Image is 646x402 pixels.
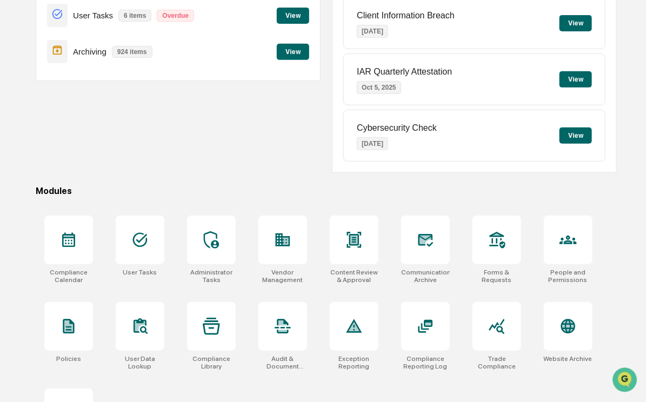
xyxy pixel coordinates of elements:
div: Trade Compliance [472,355,521,370]
div: Vendor Management [258,269,307,284]
div: 🗄️ [78,137,87,145]
div: Policies [56,355,81,363]
button: Start new chat [184,85,197,98]
div: Administrator Tasks [187,269,236,284]
a: 🗄️Attestations [74,131,138,151]
a: 🖐️Preclearance [6,131,74,151]
iframe: Open customer support [611,366,641,396]
div: Audit & Document Logs [258,355,307,370]
button: View [560,15,592,31]
a: View [277,46,309,56]
a: View [277,10,309,20]
div: Compliance Reporting Log [401,355,450,370]
p: User Tasks [73,11,113,20]
button: View [560,128,592,144]
div: 🔎 [11,157,19,166]
a: Powered byPylon [76,182,131,191]
p: [DATE] [357,137,388,150]
span: Pylon [108,183,131,191]
div: Communications Archive [401,269,450,284]
div: Start new chat [37,82,177,93]
span: Preclearance [22,136,70,146]
img: 1746055101610-c473b297-6a78-478c-a979-82029cc54cd1 [11,82,30,102]
p: Cybersecurity Check [357,123,437,133]
div: We're available if you need us! [37,93,137,102]
div: User Tasks [123,269,157,276]
p: 924 items [112,46,152,58]
div: Website Archive [544,355,592,363]
p: Archiving [73,47,106,56]
button: View [277,8,309,24]
button: View [277,44,309,60]
div: 🖐️ [11,137,19,145]
div: Compliance Library [187,355,236,370]
div: Modules [36,186,617,196]
div: Compliance Calendar [44,269,93,284]
div: Content Review & Approval [330,269,378,284]
p: How can we help? [11,22,197,39]
span: Data Lookup [22,156,68,167]
p: Client Information Breach [357,11,455,21]
div: Forms & Requests [472,269,521,284]
p: [DATE] [357,25,388,38]
button: View [560,71,592,88]
div: Exception Reporting [330,355,378,370]
p: Oct 5, 2025 [357,81,401,94]
a: 🔎Data Lookup [6,152,72,171]
p: 6 items [118,10,151,22]
p: IAR Quarterly Attestation [357,67,452,77]
p: Overdue [157,10,194,22]
div: User Data Lookup [116,355,164,370]
div: People and Permissions [544,269,592,284]
span: Attestations [89,136,134,146]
